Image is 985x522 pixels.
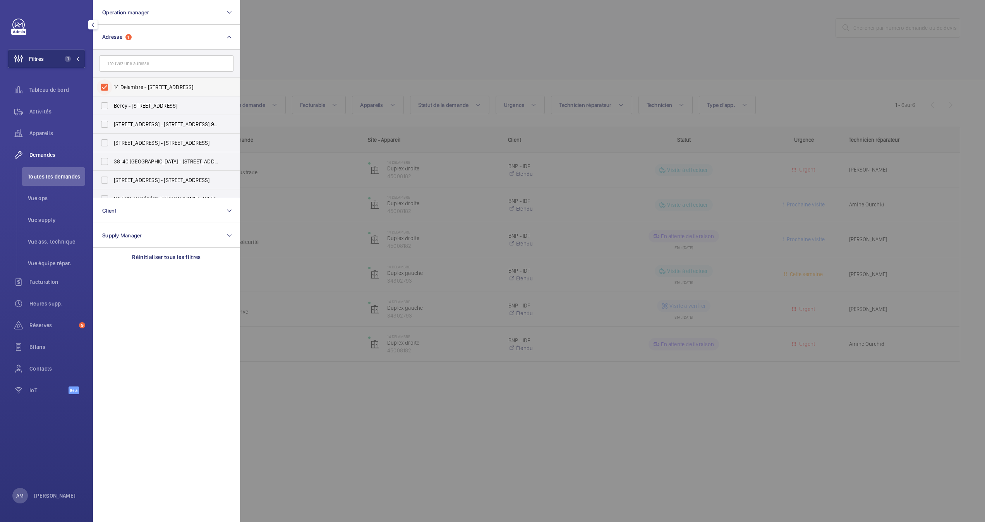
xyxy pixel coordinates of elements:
span: Beta [69,386,79,394]
span: Vue ass. technique [28,238,85,246]
span: Activités [29,108,85,115]
span: Vue supply [28,216,85,224]
span: Vue ops [28,194,85,202]
span: Contacts [29,365,85,373]
span: Appareils [29,129,85,137]
span: Toutes les demandes [28,173,85,180]
span: Réserves [29,321,76,329]
span: Bilans [29,343,85,351]
span: IoT [29,386,69,394]
span: 9 [79,322,85,328]
span: Heures supp. [29,300,85,307]
span: Vue équipe répar. [28,259,85,267]
button: Filtres1 [8,50,85,68]
span: Tableau de bord [29,86,85,94]
span: Demandes [29,151,85,159]
p: [PERSON_NAME] [34,492,76,500]
span: 1 [65,56,71,62]
p: AM [16,492,24,500]
span: Filtres [29,55,44,63]
span: Facturation [29,278,85,286]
